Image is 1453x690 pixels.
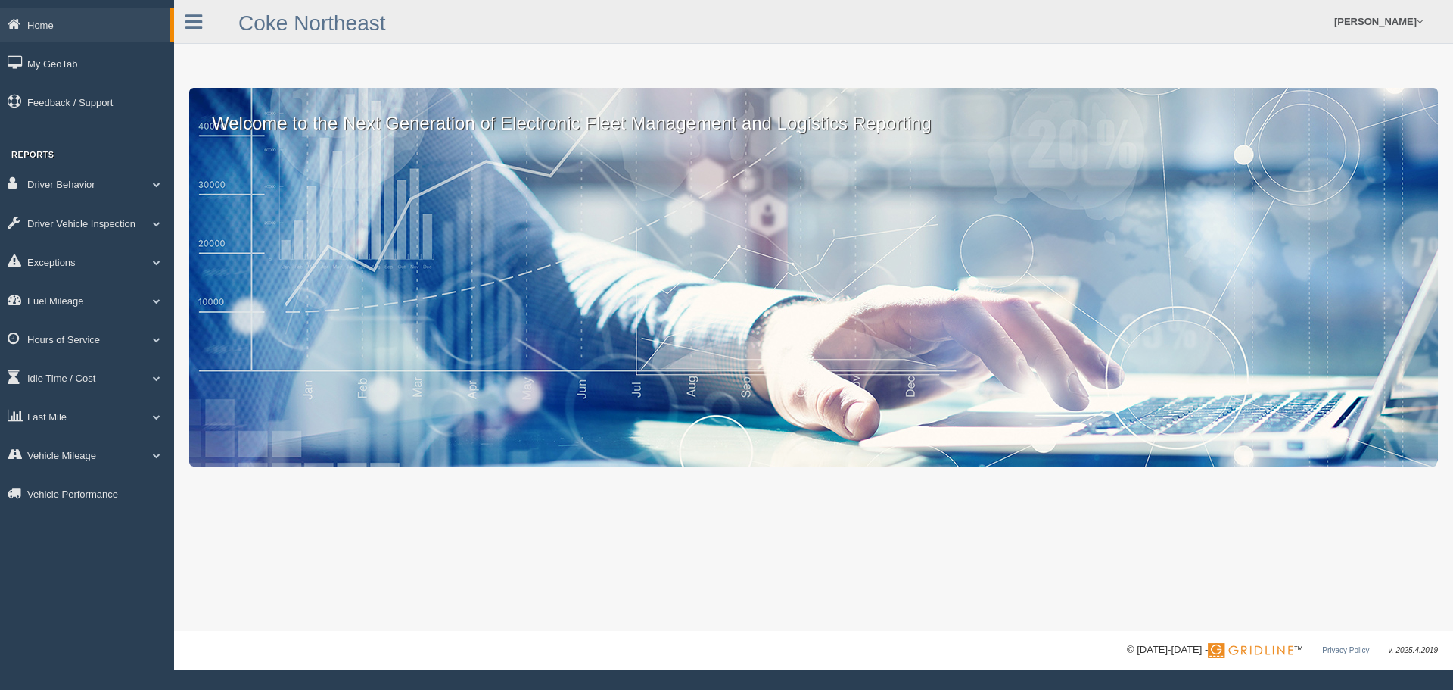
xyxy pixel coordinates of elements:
[189,88,1438,136] p: Welcome to the Next Generation of Electronic Fleet Management and Logistics Reporting
[1127,642,1438,658] div: © [DATE]-[DATE] - ™
[1208,643,1293,658] img: Gridline
[1322,646,1369,654] a: Privacy Policy
[238,11,386,35] a: Coke Northeast
[1389,646,1438,654] span: v. 2025.4.2019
